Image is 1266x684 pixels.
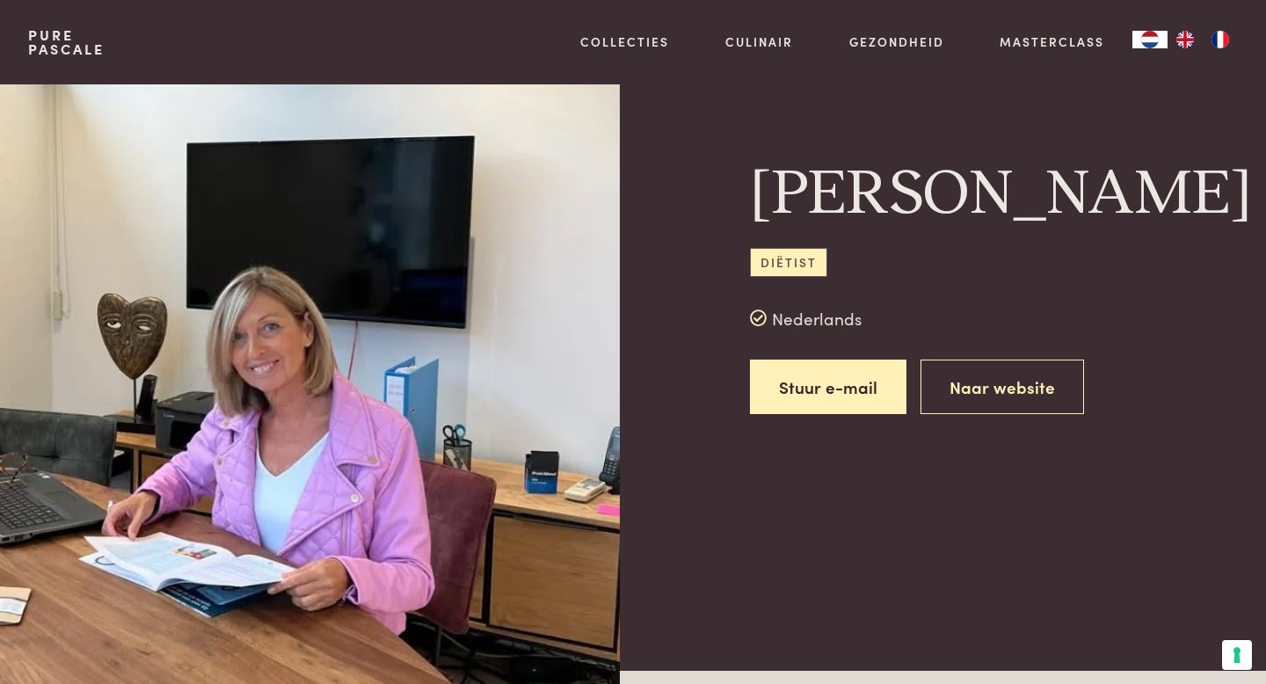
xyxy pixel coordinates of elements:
[1132,31,1238,48] aside: Language selected: Nederlands
[725,33,793,51] a: Culinair
[920,360,1084,415] a: Naar website
[750,248,826,277] span: Diëtist
[1132,31,1168,48] div: Language
[1168,31,1203,48] a: EN
[849,33,944,51] a: Gezondheid
[750,155,1140,234] h1: [PERSON_NAME]
[1132,31,1168,48] a: NL
[28,28,105,56] a: PurePascale
[580,33,669,51] a: Collecties
[750,360,906,415] a: Stuur e-mail
[1203,31,1238,48] a: FR
[1168,31,1238,48] ul: Language list
[750,305,1238,331] div: Nederlands
[1000,33,1104,51] a: Masterclass
[1222,640,1252,670] button: Uw voorkeuren voor toestemming voor trackingtechnologieën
